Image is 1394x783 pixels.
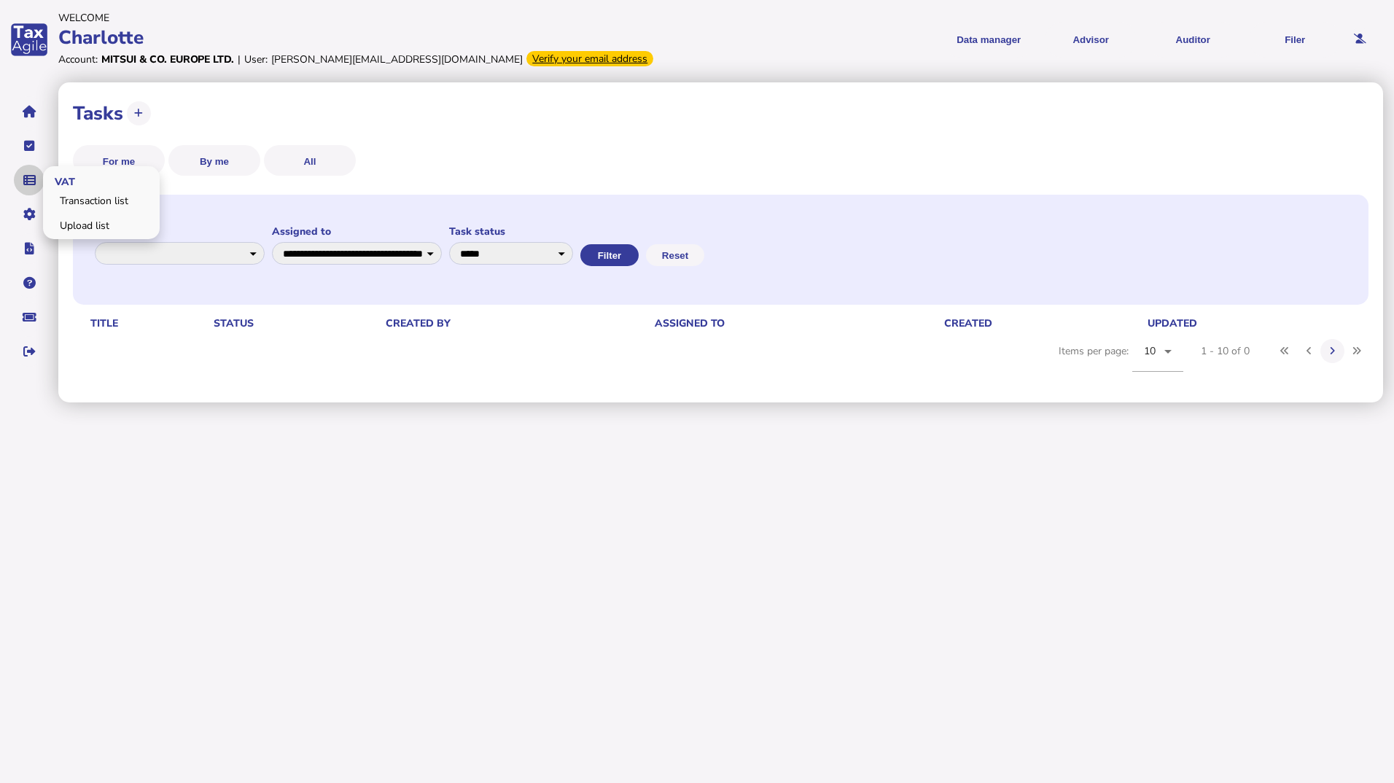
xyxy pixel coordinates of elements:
button: Shows a dropdown of VAT Advisor options [1045,22,1137,58]
button: Shows a dropdown of Data manager options [943,22,1035,58]
button: Auditor [1147,22,1239,58]
button: Filer [1249,22,1341,58]
h1: Tasks [73,101,123,126]
button: Data manager [14,165,44,195]
div: Account: [58,52,98,66]
div: Welcome [58,11,696,25]
label: Created by [95,225,265,238]
button: Manage settings [14,199,44,230]
button: Tasks [14,130,44,161]
mat-form-field: Change page size [1132,331,1183,388]
button: Sign out [14,336,44,367]
th: Status [211,316,383,331]
button: All [264,145,356,176]
menu: navigate products [704,22,1342,58]
a: Transaction list [45,190,157,212]
div: Items per page: [1059,331,1183,388]
th: Created [941,316,1145,331]
div: [PERSON_NAME][EMAIL_ADDRESS][DOMAIN_NAME] [271,52,523,66]
label: Assigned to [272,225,442,238]
div: User: [244,52,268,66]
th: Assigned to [652,316,941,331]
button: Help pages [14,268,44,298]
div: 1 - 10 of 0 [1201,344,1250,358]
button: Next page [1320,339,1344,363]
i: Email needs to be verified [1354,34,1366,44]
label: Task status [449,225,573,238]
button: Developer hub links [14,233,44,264]
span: VAT [43,163,82,198]
i: Data manager [23,180,36,181]
button: By me [168,145,260,176]
button: First page [1273,339,1297,363]
button: For me [73,145,165,176]
button: Reset [646,244,704,266]
th: Title [87,316,211,331]
span: 10 [1144,344,1156,358]
div: | [238,52,241,66]
div: Charlotte [58,25,696,50]
div: Mitsui & Co. Europe Ltd. [101,52,234,66]
th: Updated [1145,316,1354,331]
button: Filter [580,244,639,266]
button: Last page [1344,339,1368,363]
button: Home [14,96,44,127]
button: Raise a support ticket [14,302,44,332]
th: Created by [383,316,653,331]
button: Create new task [127,101,151,125]
div: Verify your email address [526,51,653,66]
button: Previous page [1297,339,1321,363]
a: Upload list [45,214,157,237]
